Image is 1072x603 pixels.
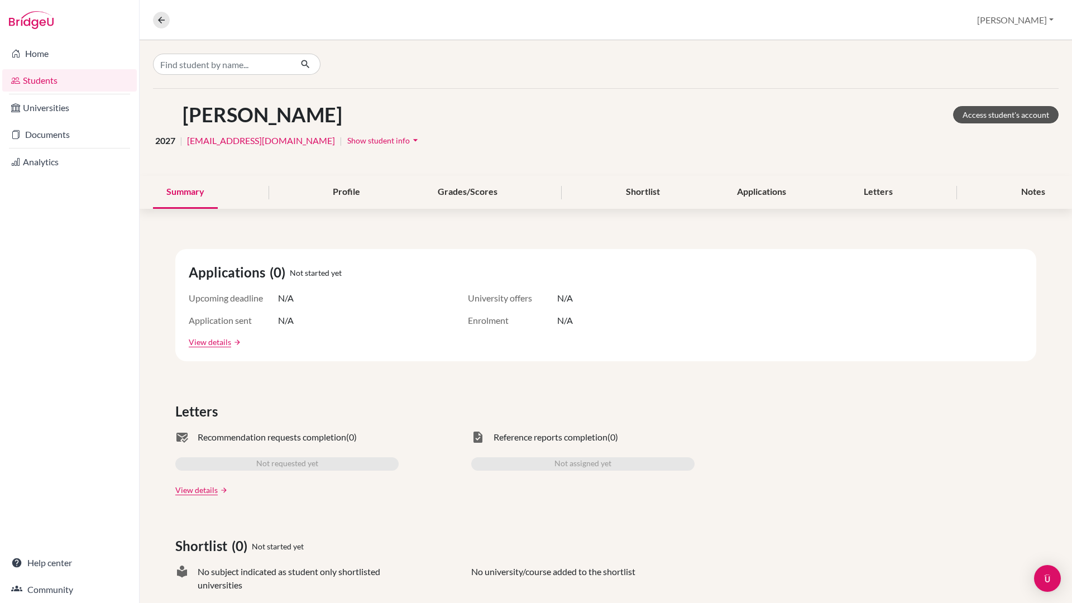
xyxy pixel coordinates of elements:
span: N/A [557,314,573,327]
span: local_library [175,565,189,592]
i: arrow_drop_down [410,135,421,146]
span: No subject indicated as student only shortlisted universities [198,565,399,592]
button: [PERSON_NAME] [972,9,1059,31]
div: Notes [1008,176,1059,209]
span: Application sent [189,314,278,327]
span: N/A [557,291,573,305]
div: Summary [153,176,218,209]
span: Upcoming deadline [189,291,278,305]
p: No university/course added to the shortlist [471,565,635,592]
a: Students [2,69,137,92]
div: Profile [319,176,374,209]
img: Bridge-U [9,11,54,29]
span: N/A [278,314,294,327]
span: N/A [278,291,294,305]
a: Community [2,578,137,601]
span: (0) [232,536,252,556]
span: Shortlist [175,536,232,556]
button: Show student infoarrow_drop_down [347,132,422,149]
a: Home [2,42,137,65]
a: Analytics [2,151,137,173]
span: | [180,134,183,147]
a: arrow_forward [231,338,241,346]
div: Letters [850,176,906,209]
span: Enrolment [468,314,557,327]
span: Applications [189,262,270,283]
span: Not assigned yet [554,457,611,471]
span: (0) [607,430,618,444]
h1: [PERSON_NAME] [183,103,342,127]
a: Help center [2,552,137,574]
img: Alyssa Roussanaly's avatar [153,102,178,127]
span: | [339,134,342,147]
div: Open Intercom Messenger [1034,565,1061,592]
input: Find student by name... [153,54,291,75]
span: Letters [175,401,222,422]
span: (0) [270,262,290,283]
a: Universities [2,97,137,119]
span: mark_email_read [175,430,189,444]
div: Applications [724,176,800,209]
a: View details [175,484,218,496]
span: Not requested yet [256,457,318,471]
span: Not started yet [252,540,304,552]
span: 2027 [155,134,175,147]
a: [EMAIL_ADDRESS][DOMAIN_NAME] [187,134,335,147]
div: Grades/Scores [424,176,511,209]
span: task [471,430,485,444]
span: University offers [468,291,557,305]
a: Documents [2,123,137,146]
a: Access student's account [953,106,1059,123]
span: Show student info [347,136,410,145]
a: View details [189,336,231,348]
div: Shortlist [612,176,673,209]
span: Not started yet [290,267,342,279]
span: Reference reports completion [494,430,607,444]
span: Recommendation requests completion [198,430,346,444]
span: (0) [346,430,357,444]
a: arrow_forward [218,486,228,494]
